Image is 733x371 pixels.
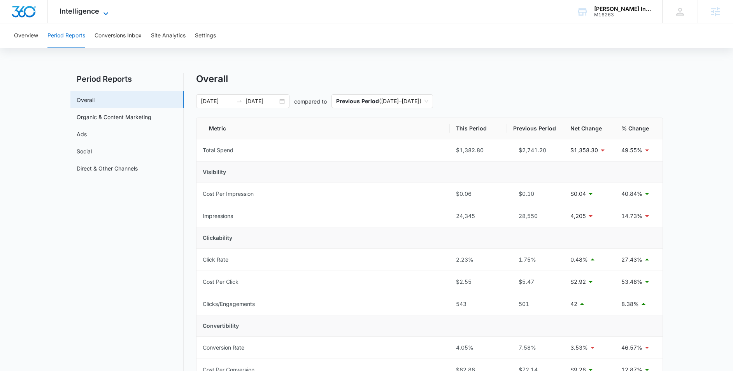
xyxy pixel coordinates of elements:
[456,212,501,220] div: 24,345
[570,212,586,220] p: 4,205
[30,46,70,51] div: Domain Overview
[336,95,428,108] span: ( [DATE] – [DATE] )
[513,343,558,352] div: 7.58%
[203,255,228,264] div: Click Rate
[14,23,38,48] button: Overview
[246,97,278,105] input: End date
[621,278,642,286] p: 53.46%
[450,118,507,139] th: This Period
[570,343,588,352] p: 3.53%
[456,343,501,352] div: 4.05%
[203,343,244,352] div: Conversion Rate
[77,130,87,138] a: Ads
[12,12,19,19] img: logo_orange.svg
[456,255,501,264] div: 2.23%
[513,278,558,286] div: $5.47
[86,46,131,51] div: Keywords by Traffic
[621,255,642,264] p: 27.43%
[60,7,99,15] span: Intelligence
[12,20,19,26] img: website_grey.svg
[621,146,642,155] p: 49.55%
[20,20,86,26] div: Domain: [DOMAIN_NAME]
[621,300,639,308] p: 8.38%
[47,23,85,48] button: Period Reports
[196,118,450,139] th: Metric
[196,315,663,337] td: Convertibility
[513,146,558,155] div: $2,741.20
[507,118,564,139] th: Previous Period
[22,12,38,19] div: v 4.0.25
[336,98,379,104] p: Previous Period
[456,300,501,308] div: 543
[236,98,242,104] span: swap-right
[201,97,233,105] input: Start date
[203,278,238,286] div: Cost Per Click
[513,255,558,264] div: 1.75%
[570,190,586,198] p: $0.04
[621,343,642,352] p: 46.57%
[594,12,651,18] div: account id
[196,73,228,85] h1: Overall
[621,212,642,220] p: 14.73%
[570,255,588,264] p: 0.48%
[21,45,27,51] img: tab_domain_overview_orange.svg
[456,146,501,155] div: $1,382.80
[151,23,186,48] button: Site Analytics
[513,190,558,198] div: $0.10
[236,98,242,104] span: to
[77,147,92,155] a: Social
[621,190,642,198] p: 40.84%
[95,23,142,48] button: Conversions Inbox
[203,212,233,220] div: Impressions
[456,190,501,198] div: $0.06
[196,162,663,183] td: Visibility
[513,212,558,220] div: 28,550
[570,300,577,308] p: 42
[195,23,216,48] button: Settings
[77,45,84,51] img: tab_keywords_by_traffic_grey.svg
[570,146,598,155] p: $1,358.30
[203,146,233,155] div: Total Spend
[615,118,663,139] th: % Change
[70,73,184,85] h2: Period Reports
[456,278,501,286] div: $2.55
[294,97,327,105] p: compared to
[203,190,254,198] div: Cost Per Impression
[203,300,255,308] div: Clicks/Engagements
[564,118,615,139] th: Net Change
[513,300,558,308] div: 501
[77,164,138,172] a: Direct & Other Channels
[77,113,151,121] a: Organic & Content Marketing
[594,6,651,12] div: account name
[196,227,663,249] td: Clickability
[77,96,95,104] a: Overall
[570,278,586,286] p: $2.92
